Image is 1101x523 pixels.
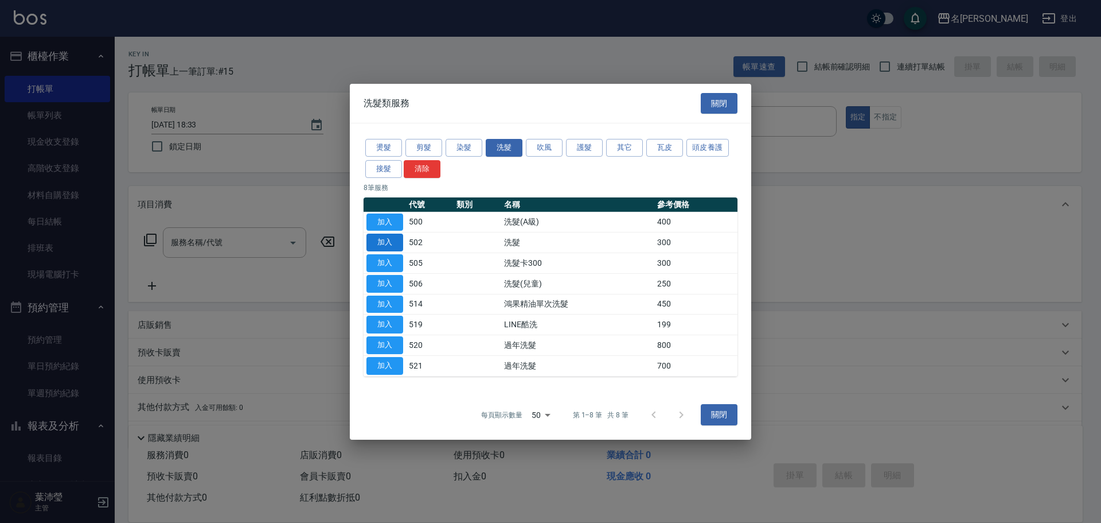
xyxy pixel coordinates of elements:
[654,233,737,253] td: 300
[454,197,501,212] th: 類別
[364,98,409,109] span: 洗髮類服務
[654,315,737,335] td: 199
[406,355,454,376] td: 521
[654,212,737,233] td: 400
[405,139,442,157] button: 剪髮
[446,139,482,157] button: 染髮
[366,295,403,313] button: 加入
[701,92,737,114] button: 關閉
[501,335,654,355] td: 過年洗髮
[366,234,403,251] button: 加入
[366,316,403,334] button: 加入
[501,315,654,335] td: LINE酷洗
[481,410,522,420] p: 每頁顯示數量
[526,139,563,157] button: 吹風
[366,357,403,375] button: 加入
[646,139,683,157] button: 瓦皮
[501,253,654,273] td: 洗髮卡300
[654,355,737,376] td: 700
[701,404,737,425] button: 關閉
[366,254,403,272] button: 加入
[606,139,643,157] button: 其它
[527,399,555,430] div: 50
[406,197,454,212] th: 代號
[501,233,654,253] td: 洗髮
[486,139,522,157] button: 洗髮
[573,410,628,420] p: 第 1–8 筆 共 8 筆
[501,197,654,212] th: 名稱
[366,336,403,354] button: 加入
[501,273,654,294] td: 洗髮(兒童)
[366,275,403,293] button: 加入
[365,160,402,178] button: 接髮
[501,294,654,315] td: 鴻果精油單次洗髮
[654,273,737,294] td: 250
[501,355,654,376] td: 過年洗髮
[654,335,737,355] td: 800
[365,139,402,157] button: 燙髮
[501,212,654,233] td: 洗髮(A級)
[406,233,454,253] td: 502
[654,253,737,273] td: 300
[404,160,440,178] button: 清除
[366,213,403,231] button: 加入
[654,197,737,212] th: 參考價格
[406,315,454,335] td: 519
[406,273,454,294] td: 506
[406,335,454,355] td: 520
[566,139,603,157] button: 護髮
[406,294,454,315] td: 514
[406,212,454,233] td: 500
[654,294,737,315] td: 450
[686,139,729,157] button: 頭皮養護
[364,182,737,192] p: 8 筆服務
[406,253,454,273] td: 505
